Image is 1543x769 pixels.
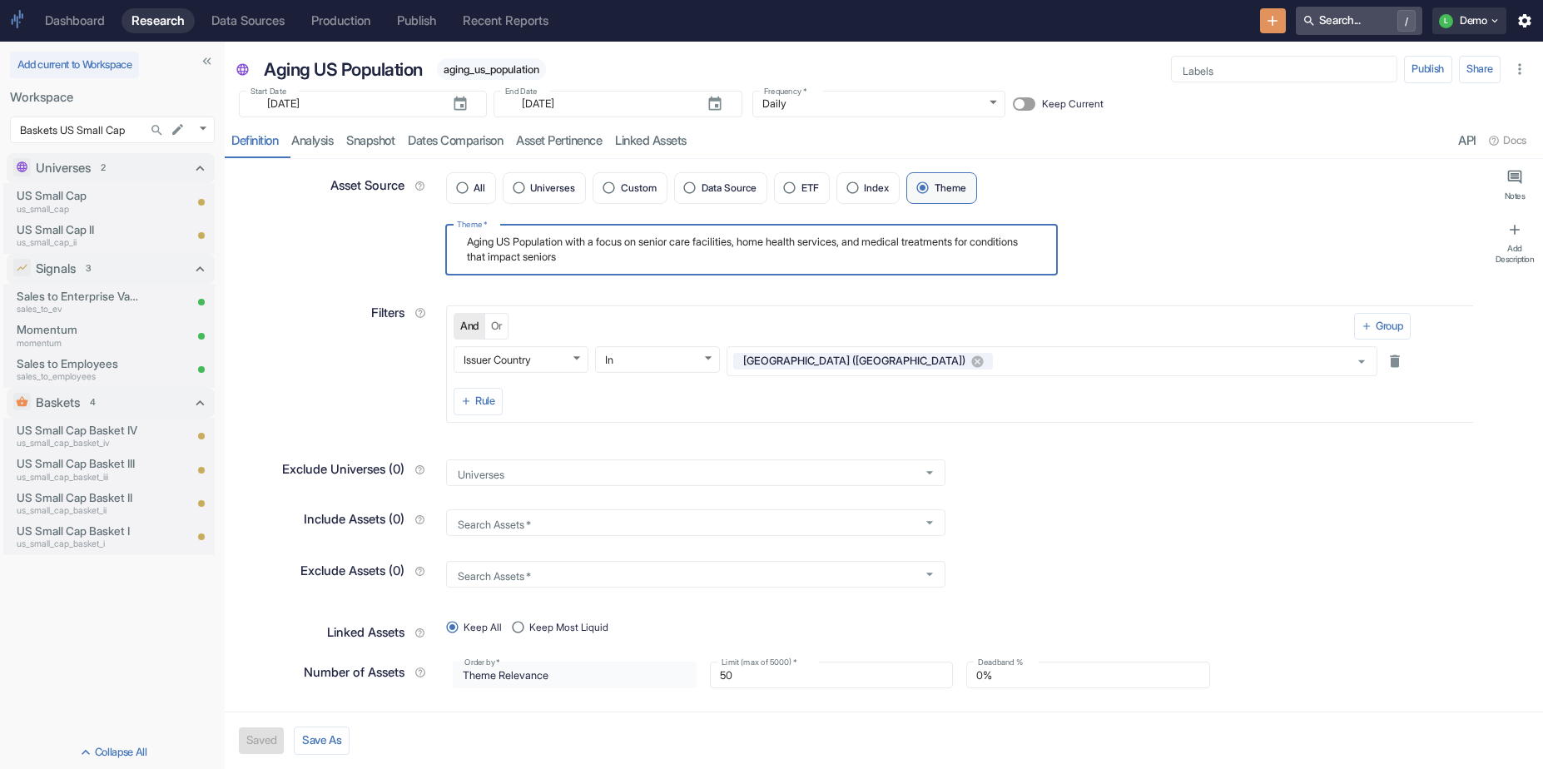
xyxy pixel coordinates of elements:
[371,304,404,322] p: Filters
[236,63,250,80] span: Universe
[45,13,105,28] div: Dashboard
[529,620,608,635] span: Keep Most Liquid
[231,133,278,149] div: Definition
[282,460,404,479] p: Exclude Universes (0)
[764,86,806,97] label: Frequency
[17,370,183,384] p: sales_to_employees
[211,13,285,28] div: Data Sources
[294,727,350,755] button: Save As
[17,203,138,216] p: us_small_cap
[509,124,608,158] a: Asset Pertinence
[1354,313,1411,340] button: Group
[453,662,697,688] div: Theme Relevance
[17,288,138,305] p: Sales to Enterprise Value
[166,118,189,141] button: edit
[920,463,940,483] button: Open
[1404,56,1452,82] button: Publish
[17,187,138,216] a: US Small Capus_small_cap
[437,63,546,76] span: aging_us_population
[17,303,138,316] p: sales_to_ev
[978,657,1023,668] label: Deadband %
[752,91,1005,117] div: Daily
[1451,124,1483,158] a: API
[84,396,102,409] span: 4
[35,8,115,33] a: Dashboard
[300,562,404,580] p: Exclude Assets (0)
[80,262,97,275] span: 3
[454,388,503,414] button: Rule
[453,8,558,33] a: Recent Reports
[1260,8,1286,34] button: New Resource
[196,50,218,72] button: Collapse Sidebar
[36,159,91,177] p: Universes
[10,52,139,78] button: Add current to Workspace
[340,124,401,158] a: Snapshot
[10,88,215,107] p: Workspace
[464,620,502,635] span: Keep All
[17,455,138,484] a: US Small Cap Basket IIIus_small_cap_basket_iii
[7,254,215,284] div: Signals3
[595,346,720,373] div: In
[387,8,446,33] a: Publish
[1493,243,1536,264] div: Add Description
[17,221,138,238] p: US Small Cap II
[1352,351,1372,371] button: Open
[801,183,819,193] span: ETF
[17,523,138,551] a: US Small Cap Basket Ius_small_cap_basket_i
[327,623,404,642] p: Linked Assets
[621,183,657,193] span: Custom
[1439,14,1453,28] div: L
[330,176,404,195] p: Asset Source
[17,422,138,439] p: US Small Cap Basket IV
[17,355,183,372] p: Sales to Employees
[722,657,796,668] label: Limit (max of 5000)
[1042,97,1104,112] span: Keep Current
[1382,349,1407,374] button: Delete rule
[17,321,138,338] p: Momentum
[608,124,693,158] a: Linked Assets
[457,219,487,231] label: Theme
[17,288,138,316] a: Sales to Enterprise Valuesales_to_ev
[17,221,138,250] a: US Small Cap IIus_small_cap_ii
[260,52,427,87] div: Aging US Population
[484,313,509,340] button: Or
[17,504,138,518] p: us_small_cap_basket_ii
[17,523,138,539] p: US Small Cap Basket I
[7,153,215,183] div: Universes2
[285,124,340,158] a: analysis
[36,260,76,278] p: Signals
[7,388,215,418] div: Baskets4
[733,353,993,370] div: [GEOGRAPHIC_DATA] ([GEOGRAPHIC_DATA])
[1432,7,1506,34] button: LDemo
[17,538,138,551] p: us_small_cap_basket_i
[474,183,485,193] span: All
[530,183,575,193] span: Universes
[920,564,940,584] button: Open
[251,86,286,97] label: Start Date
[264,57,423,83] p: Aging US Population
[311,13,370,28] div: Production
[304,663,404,682] p: Number of Assets
[935,183,966,193] span: Theme
[1296,7,1422,35] button: Search.../
[131,13,185,28] div: Research
[463,13,548,28] div: Recent Reports
[737,354,975,369] span: [GEOGRAPHIC_DATA] ([GEOGRAPHIC_DATA])
[17,337,138,350] p: momentum
[401,124,509,158] a: Dates Comparison
[17,489,138,506] p: US Small Cap Basket II
[17,422,138,450] a: US Small Cap Basket IVus_small_cap_basket_iv
[1483,127,1533,154] button: Docs
[36,394,80,412] p: Baskets
[17,187,138,204] p: US Small Cap
[257,94,439,113] input: yyyy-mm-dd
[512,94,693,113] input: yyyy-mm-dd
[920,513,940,533] button: Open
[122,8,195,33] a: Research
[17,321,138,350] a: Momentummomentum
[464,657,500,668] label: Order by
[397,13,436,28] div: Publish
[457,231,1046,269] textarea: Aging US Population with a focus on senior care facilities, home health services, and medical tre...
[301,8,380,33] a: Production
[451,465,909,479] input: Universes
